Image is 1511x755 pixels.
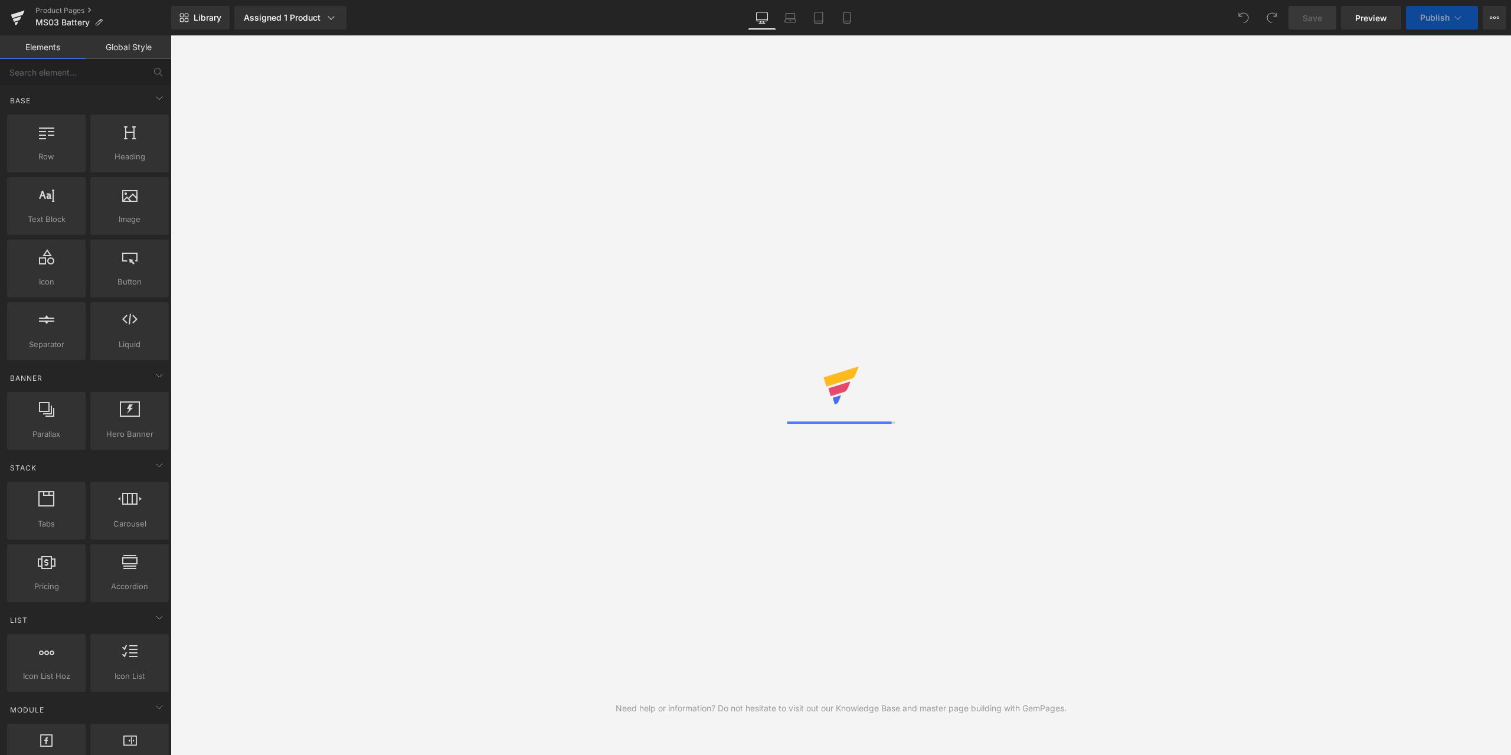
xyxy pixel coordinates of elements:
[833,6,861,30] a: Mobile
[1420,13,1450,22] span: Publish
[11,518,82,530] span: Tabs
[776,6,804,30] a: Laptop
[94,151,165,163] span: Heading
[11,338,82,351] span: Separator
[94,670,165,682] span: Icon List
[94,276,165,288] span: Button
[9,95,32,106] span: Base
[11,151,82,163] span: Row
[94,428,165,440] span: Hero Banner
[11,213,82,225] span: Text Block
[11,580,82,593] span: Pricing
[804,6,833,30] a: Tablet
[94,213,165,225] span: Image
[244,12,337,24] div: Assigned 1 Product
[1232,6,1255,30] button: Undo
[94,518,165,530] span: Carousel
[9,462,38,473] span: Stack
[9,704,45,715] span: Module
[35,6,171,15] a: Product Pages
[11,428,82,440] span: Parallax
[9,615,29,626] span: List
[748,6,776,30] a: Desktop
[1483,6,1506,30] button: More
[86,35,171,59] a: Global Style
[94,580,165,593] span: Accordion
[1341,6,1401,30] a: Preview
[9,372,44,384] span: Banner
[1260,6,1284,30] button: Redo
[171,6,230,30] a: New Library
[11,276,82,288] span: Icon
[1406,6,1478,30] button: Publish
[1303,12,1322,24] span: Save
[194,12,221,23] span: Library
[35,18,90,27] span: MS03 Battery
[616,702,1067,715] div: Need help or information? Do not hesitate to visit out our Knowledge Base and master page buildin...
[94,338,165,351] span: Liquid
[1355,12,1387,24] span: Preview
[11,670,82,682] span: Icon List Hoz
